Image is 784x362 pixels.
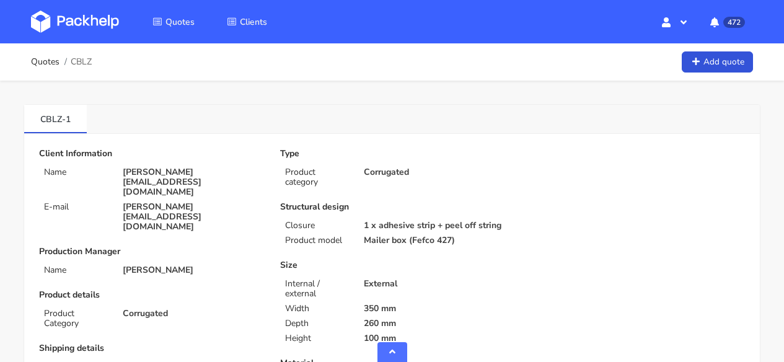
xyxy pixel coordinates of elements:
p: Product details [39,290,263,300]
p: [PERSON_NAME] [123,265,263,275]
p: Type [280,149,504,159]
p: 100 mm [364,333,504,343]
p: Product Category [44,309,108,329]
p: 350 mm [364,304,504,314]
p: [PERSON_NAME][EMAIL_ADDRESS][DOMAIN_NAME] [123,167,263,197]
nav: breadcrumb [31,50,92,74]
p: 260 mm [364,319,504,329]
span: 472 [723,17,745,28]
span: Clients [240,16,267,28]
p: Product category [285,167,349,187]
p: Corrugated [123,309,263,319]
a: CBLZ-1 [24,105,87,132]
button: 472 [700,11,753,33]
span: Quotes [165,16,195,28]
p: Shipping details [39,343,263,353]
p: Name [44,265,108,275]
a: Quotes [31,57,59,67]
p: E-mail [44,202,108,212]
a: Quotes [138,11,209,33]
a: Add quote [682,51,753,73]
p: Height [285,333,349,343]
a: Clients [212,11,282,33]
span: CBLZ [71,57,92,67]
p: Internal / external [285,279,349,299]
img: Dashboard [31,11,119,33]
p: Production Manager [39,247,263,257]
p: Closure [285,221,349,231]
p: Name [44,167,108,177]
p: Mailer box (Fefco 427) [364,236,504,245]
p: 1 x adhesive strip + peel off string [364,221,504,231]
p: Corrugated [364,167,504,177]
p: External [364,279,504,289]
p: Structural design [280,202,504,212]
p: Size [280,260,504,270]
p: Product model [285,236,349,245]
p: Width [285,304,349,314]
p: Client Information [39,149,263,159]
p: [PERSON_NAME][EMAIL_ADDRESS][DOMAIN_NAME] [123,202,263,232]
p: Depth [285,319,349,329]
